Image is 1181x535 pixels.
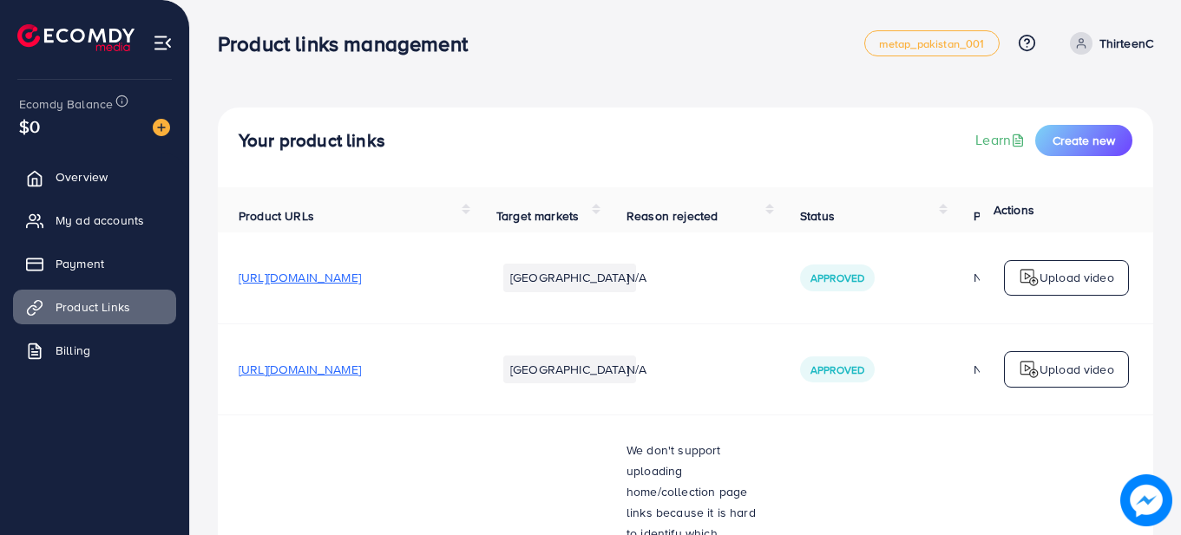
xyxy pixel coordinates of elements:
[13,290,176,324] a: Product Links
[496,207,579,225] span: Target markets
[810,271,864,285] span: Approved
[239,361,361,378] span: [URL][DOMAIN_NAME]
[627,207,718,225] span: Reason rejected
[153,119,170,136] img: image
[974,361,1096,378] div: N/A
[800,207,835,225] span: Status
[56,342,90,359] span: Billing
[239,269,361,286] span: [URL][DOMAIN_NAME]
[1063,32,1153,55] a: ThirteenC
[239,207,314,225] span: Product URLs
[974,207,1050,225] span: Product video
[153,33,173,53] img: menu
[13,333,176,368] a: Billing
[627,361,646,378] span: N/A
[239,130,385,152] h4: Your product links
[1053,132,1115,149] span: Create new
[1035,125,1132,156] button: Create new
[56,212,144,229] span: My ad accounts
[56,298,130,316] span: Product Links
[1040,359,1114,380] p: Upload video
[13,203,176,238] a: My ad accounts
[17,24,135,51] img: logo
[1120,474,1172,526] img: image
[994,201,1034,219] span: Actions
[879,38,985,49] span: metap_pakistan_001
[1019,267,1040,288] img: logo
[19,95,113,113] span: Ecomdy Balance
[810,362,864,377] span: Approved
[56,168,108,186] span: Overview
[627,269,646,286] span: N/A
[864,30,1000,56] a: metap_pakistan_001
[1019,359,1040,380] img: logo
[218,31,482,56] h3: Product links management
[975,130,1028,150] a: Learn
[503,264,636,291] li: [GEOGRAPHIC_DATA]
[19,114,40,139] span: $0
[13,246,176,281] a: Payment
[974,269,1096,286] div: N/A
[503,356,636,383] li: [GEOGRAPHIC_DATA]
[13,160,176,194] a: Overview
[1099,33,1153,54] p: ThirteenC
[1040,267,1114,288] p: Upload video
[56,255,104,272] span: Payment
